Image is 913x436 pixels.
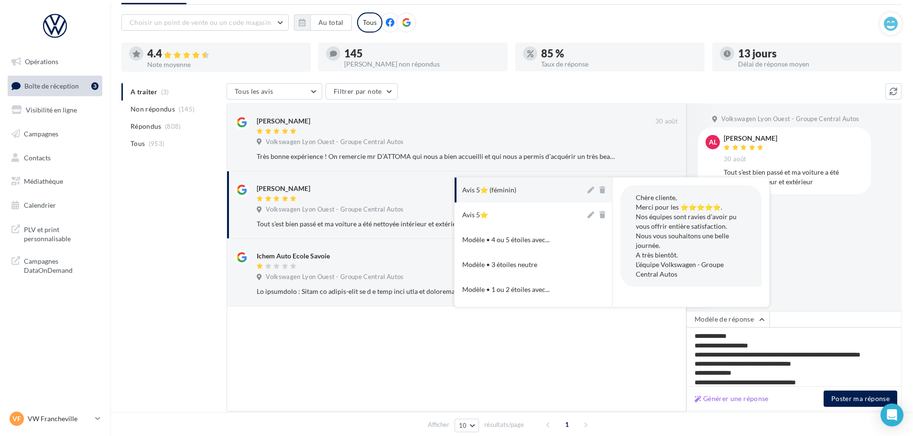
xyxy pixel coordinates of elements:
span: Afficher [428,420,449,429]
button: Modèle • 3 étoiles neutre [455,252,586,277]
span: Médiathèque [24,177,63,185]
span: Modèle • 4 ou 5 étoiles avec... [462,235,550,245]
div: Tout s’est bien passé et ma voiture a été nettoyée intérieur et extérieur [257,219,616,229]
span: Modèle • 1 ou 2 étoiles avec... [462,285,550,294]
div: [PERSON_NAME] [257,184,310,193]
div: Modèle • 3 étoiles neutre [462,260,537,269]
div: 85 % [541,48,697,59]
button: Choisir un point de vente ou un code magasin [121,14,289,31]
span: Opérations [25,57,58,66]
span: Campagnes DataOnDemand [24,255,98,275]
span: Contacts [24,153,51,161]
span: Tous [130,139,145,148]
div: Ichem Auto Ecole Savoie [257,251,330,261]
a: Campagnes DataOnDemand [6,251,104,279]
a: Calendrier [6,195,104,215]
div: 4.4 [147,48,303,59]
span: Non répondus [130,104,175,114]
div: 3 [91,82,98,90]
button: Modèle • 1 ou 2 étoiles avec... [455,277,586,302]
span: Visibilité en ligne [26,106,77,114]
div: Taux de réponse [541,61,697,67]
div: Avis 5⭐ [462,210,488,220]
span: 30 août [724,155,746,164]
button: Filtrer par note [326,83,398,100]
div: Très bonne expérience ! On remercie mr D’ATTOMA qui nous a bien accueilli et qui nous a permis d’... [257,152,616,161]
a: Boîte de réception3 [6,76,104,96]
div: Délai de réponse moyen [738,61,894,67]
a: PLV et print personnalisable [6,219,104,247]
div: 145 [344,48,500,59]
span: 10 [459,422,467,429]
span: Choisir un point de vente ou un code magasin [130,18,271,26]
button: 10 [455,419,479,432]
div: 13 jours [738,48,894,59]
button: Au total [294,14,352,31]
span: Calendrier [24,201,56,209]
span: AL [709,137,717,147]
span: Volkswagen Lyon Ouest - Groupe Central Autos [266,138,403,146]
span: Campagnes [24,130,58,138]
span: Tous les avis [235,87,273,95]
button: Avis 5⭐ (féminin) [455,178,586,202]
span: résultats/page [484,420,524,429]
span: PLV et print personnalisable [24,223,98,244]
span: 30 août [655,117,678,126]
a: Contacts [6,148,104,168]
button: Poster ma réponse [824,391,897,407]
span: VF [12,414,21,424]
button: Générer une réponse [691,393,772,404]
button: Au total [310,14,352,31]
span: (953) [149,140,165,147]
span: 1 [559,417,575,432]
span: Volkswagen Lyon Ouest - Groupe Central Autos [721,115,859,123]
p: VW Francheville [28,414,91,424]
a: Visibilité en ligne [6,100,104,120]
div: Tous [357,12,382,33]
button: Modèle • 4 ou 5 étoiles avec... [455,227,586,252]
a: Campagnes [6,124,104,144]
div: Tout s’est bien passé et ma voiture a été nettoyée intérieur et extérieur [724,168,863,187]
div: [PERSON_NAME] non répondus [344,61,500,67]
span: Boîte de réception [24,81,79,89]
span: (808) [165,123,181,130]
a: Médiathèque [6,171,104,191]
div: Lo ipsumdolo : Sitam co adipis-elit se d e temp inci utla et doloremag. Aliquaen admin venia, qu ... [257,287,616,296]
span: (145) [179,105,195,113]
span: Chère cliente, Merci pour les ⭐⭐⭐⭐⭐. Nos équipes sont ravies d’avoir pu vous offrir entière satis... [636,193,737,278]
button: Tous les avis [227,83,322,100]
button: Avis 5⭐ [455,202,586,227]
div: Note moyenne [147,61,303,68]
span: Volkswagen Lyon Ouest - Groupe Central Autos [266,273,403,281]
a: Opérations [6,52,104,72]
span: Volkswagen Lyon Ouest - Groupe Central Autos [266,205,403,214]
span: Répondus [130,122,162,131]
a: VF VW Francheville [8,410,102,428]
div: [PERSON_NAME] [724,135,777,142]
div: Avis 5⭐ (féminin) [462,185,516,195]
div: Open Intercom Messenger [880,403,903,426]
button: Modèle de réponse [686,311,770,327]
div: [PERSON_NAME] [257,116,310,126]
